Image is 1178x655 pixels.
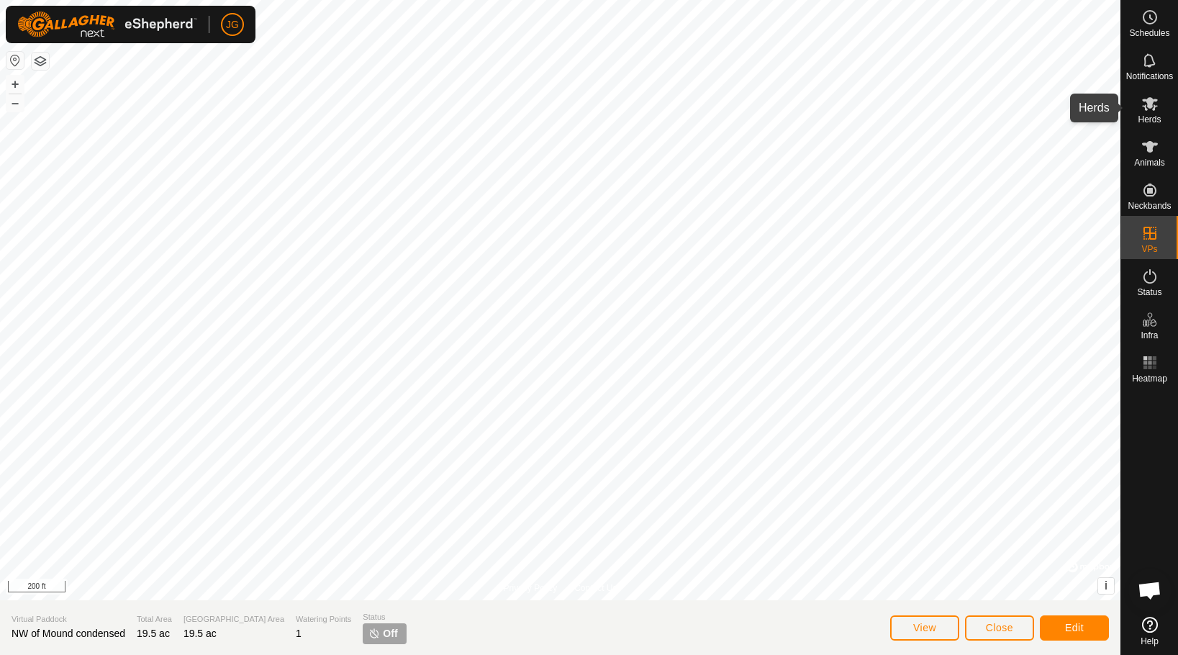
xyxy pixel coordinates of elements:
button: – [6,94,24,112]
span: Neckbands [1128,202,1171,210]
span: 1 [296,628,302,639]
span: JG [226,17,239,32]
span: Status [1137,288,1161,297]
span: i [1105,579,1107,592]
span: Close [986,622,1013,633]
span: Help [1141,637,1159,646]
span: VPs [1141,245,1157,253]
span: Schedules [1129,29,1169,37]
button: + [6,76,24,93]
span: Edit [1065,622,1084,633]
button: i [1098,578,1114,594]
span: Animals [1134,158,1165,167]
span: Herds [1138,115,1161,124]
img: Gallagher Logo [17,12,197,37]
a: Open chat [1128,569,1172,612]
a: Privacy Policy [503,582,557,595]
img: turn-off [368,628,380,639]
span: [GEOGRAPHIC_DATA] Area [184,613,284,625]
a: Help [1121,611,1178,651]
span: View [913,622,936,633]
button: Reset Map [6,52,24,69]
span: 19.5 ac [137,628,170,639]
button: Edit [1040,615,1109,641]
span: Infra [1141,331,1158,340]
span: Off [383,626,397,641]
button: View [890,615,959,641]
button: Map Layers [32,53,49,70]
span: Heatmap [1132,374,1167,383]
span: NW of Mound condensed [12,628,125,639]
span: Status [363,611,406,623]
span: Notifications [1126,72,1173,81]
span: Total Area [137,613,172,625]
button: Close [965,615,1034,641]
span: Watering Points [296,613,351,625]
span: 19.5 ac [184,628,217,639]
span: Virtual Paddock [12,613,125,625]
a: Contact Us [574,582,617,595]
